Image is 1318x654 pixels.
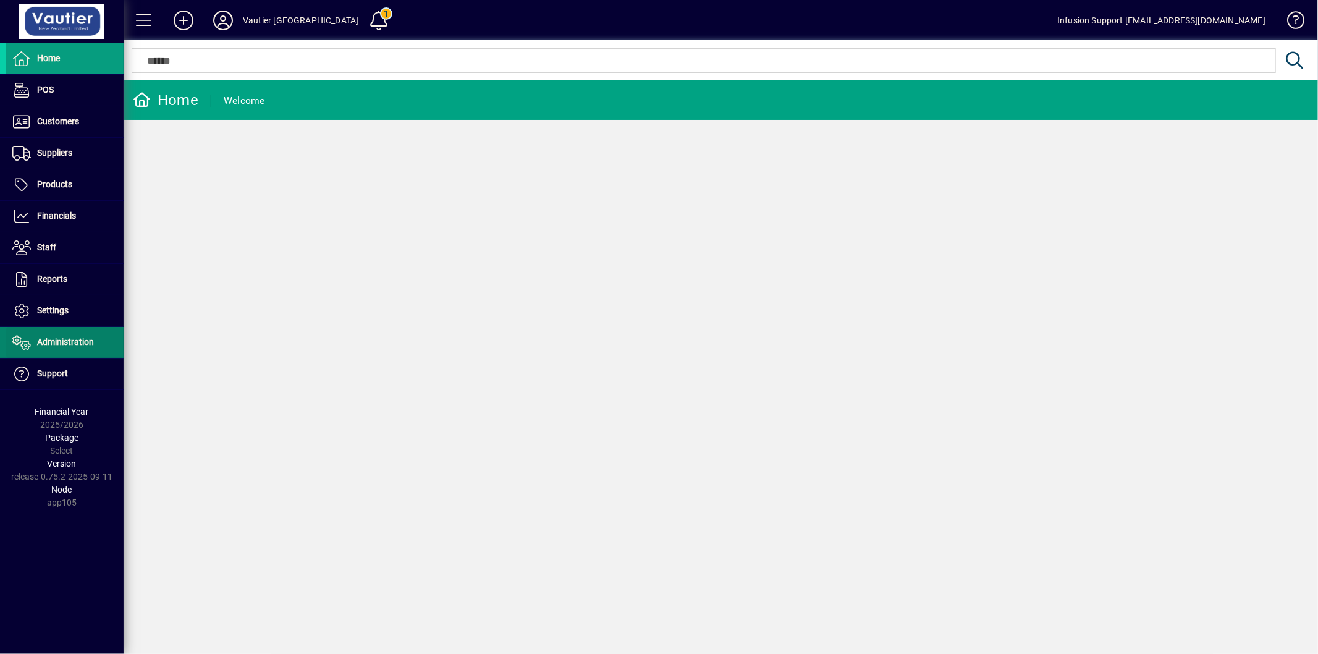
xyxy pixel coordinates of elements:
span: Support [37,368,68,378]
span: Home [37,53,60,63]
a: Financials [6,201,124,232]
a: Knowledge Base [1278,2,1303,43]
a: Staff [6,232,124,263]
span: Staff [37,242,56,252]
span: Products [37,179,72,189]
span: Financials [37,211,76,221]
div: Infusion Support [EMAIL_ADDRESS][DOMAIN_NAME] [1057,11,1265,30]
span: Package [45,433,78,443]
button: Profile [203,9,243,32]
span: Financial Year [35,407,89,417]
a: POS [6,75,124,106]
a: Suppliers [6,138,124,169]
span: Version [48,459,77,469]
span: Suppliers [37,148,72,158]
a: Products [6,169,124,200]
span: POS [37,85,54,95]
div: Vautier [GEOGRAPHIC_DATA] [243,11,358,30]
a: Administration [6,327,124,358]
a: Customers [6,106,124,137]
span: Settings [37,305,69,315]
div: Home [133,90,198,110]
a: Reports [6,264,124,295]
span: Administration [37,337,94,347]
span: Node [52,485,72,495]
span: Customers [37,116,79,126]
button: Add [164,9,203,32]
div: Welcome [224,91,265,111]
a: Settings [6,295,124,326]
a: Support [6,359,124,389]
span: Reports [37,274,67,284]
